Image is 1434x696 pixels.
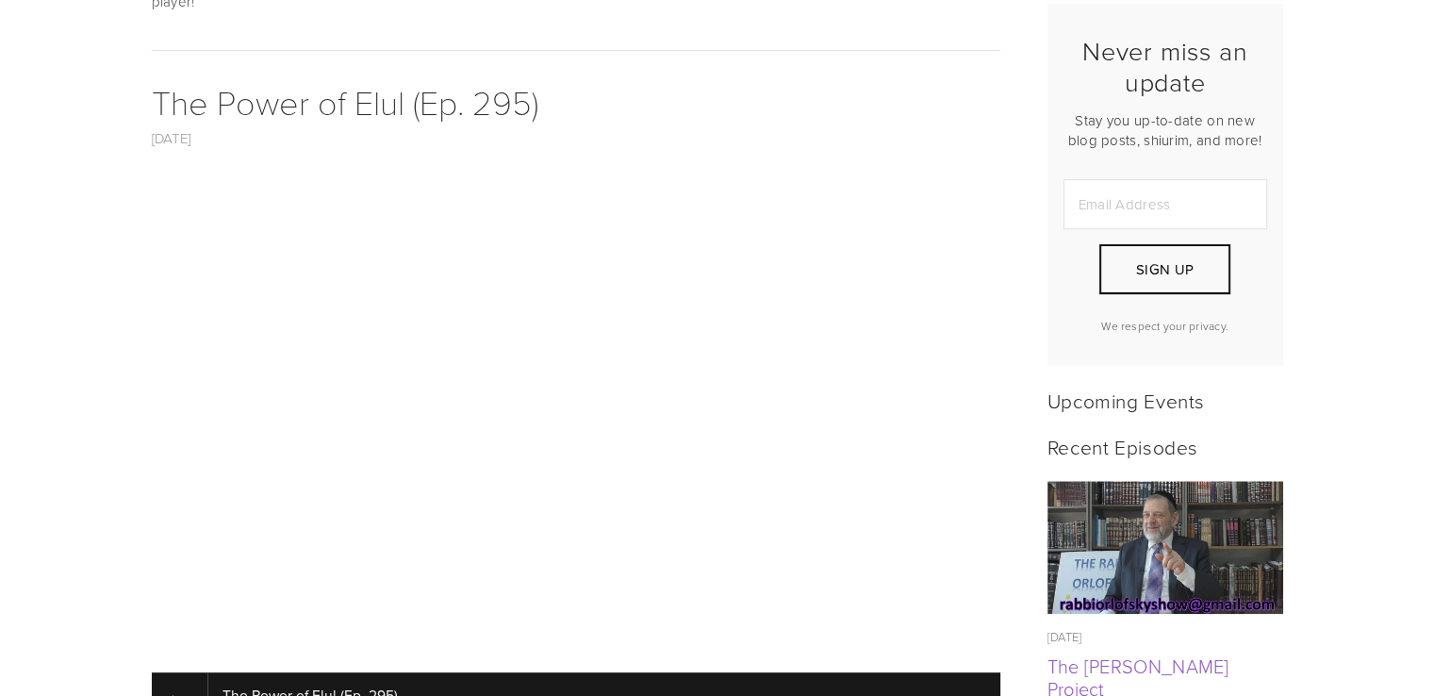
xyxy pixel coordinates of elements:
a: [DATE] [152,128,191,148]
time: [DATE] [1047,628,1082,645]
input: Email Address [1063,179,1267,229]
p: Stay you up-to-date on new blog posts, shiurim, and more! [1063,110,1267,150]
img: The Rabbi Orlofsky Rosh Hashana Project [1047,481,1283,614]
h2: Never miss an update [1063,36,1267,97]
iframe: YouTube video player [152,173,1000,650]
a: The Rabbi Orlofsky Rosh Hashana Project [1047,481,1283,614]
button: Sign Up [1099,244,1229,294]
a: The Power of Elul (Ep. 295) [152,78,538,124]
p: We respect your privacy. [1063,318,1267,334]
h2: Recent Episodes [1047,435,1283,458]
h2: Upcoming Events [1047,389,1283,412]
span: Sign Up [1136,259,1194,279]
